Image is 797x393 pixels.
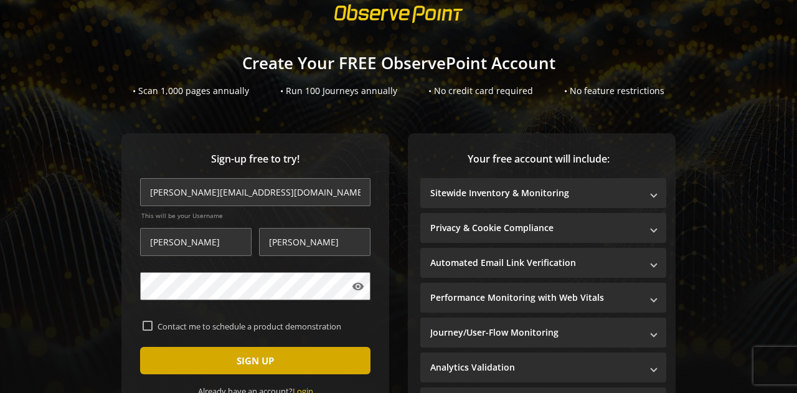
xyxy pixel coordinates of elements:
[420,152,657,166] span: Your free account will include:
[430,222,641,234] mat-panel-title: Privacy & Cookie Compliance
[352,280,364,293] mat-icon: visibility
[133,85,249,97] div: • Scan 1,000 pages annually
[140,347,370,374] button: SIGN UP
[140,178,370,206] input: Email Address (name@work-email.com) *
[420,248,666,278] mat-expansion-panel-header: Automated Email Link Verification
[140,152,370,166] span: Sign-up free to try!
[420,213,666,243] mat-expansion-panel-header: Privacy & Cookie Compliance
[237,349,274,372] span: SIGN UP
[564,85,664,97] div: • No feature restrictions
[280,85,397,97] div: • Run 100 Journeys annually
[259,228,370,256] input: Last Name *
[430,361,641,374] mat-panel-title: Analytics Validation
[428,85,533,97] div: • No credit card required
[430,257,641,269] mat-panel-title: Automated Email Link Verification
[430,326,641,339] mat-panel-title: Journey/User-Flow Monitoring
[420,353,666,382] mat-expansion-panel-header: Analytics Validation
[430,291,641,304] mat-panel-title: Performance Monitoring with Web Vitals
[430,187,641,199] mat-panel-title: Sitewide Inventory & Monitoring
[140,228,252,256] input: First Name *
[420,178,666,208] mat-expansion-panel-header: Sitewide Inventory & Monitoring
[153,321,368,332] label: Contact me to schedule a product demonstration
[420,318,666,348] mat-expansion-panel-header: Journey/User-Flow Monitoring
[141,211,370,220] span: This will be your Username
[420,283,666,313] mat-expansion-panel-header: Performance Monitoring with Web Vitals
